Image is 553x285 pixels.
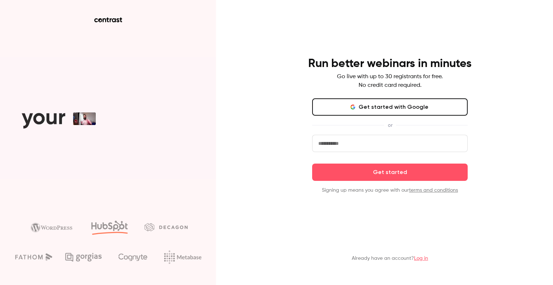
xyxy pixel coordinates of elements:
button: Get started [312,164,468,181]
h4: Run better webinars in minutes [308,57,472,71]
img: decagon [144,223,188,231]
p: Go live with up to 30 registrants for free. No credit card required. [337,72,443,90]
p: Signing up means you agree with our [312,187,468,194]
a: terms and conditions [409,188,458,193]
button: Get started with Google [312,98,468,116]
span: or [384,121,396,129]
a: Log in [414,256,428,261]
p: Already have an account? [352,255,428,262]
